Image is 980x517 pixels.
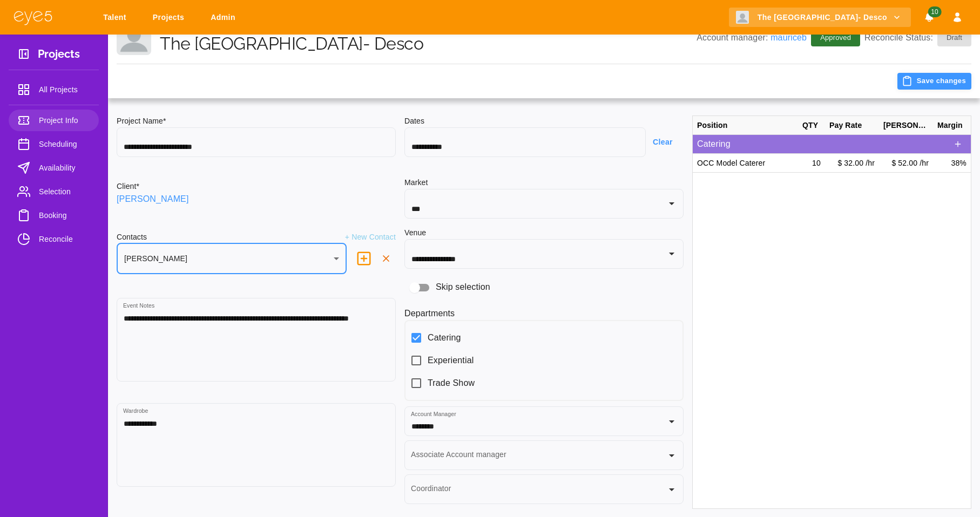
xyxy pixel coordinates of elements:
[376,249,396,268] button: delete
[39,209,90,222] span: Booking
[117,232,147,243] h6: Contacts
[404,227,426,239] h6: Venue
[664,448,679,463] button: Open
[9,205,99,226] a: Booking
[928,6,941,17] span: 10
[404,177,684,189] h6: Market
[117,115,396,127] h6: Project Name*
[39,83,90,96] span: All Projects
[352,246,376,271] button: delete
[949,135,967,153] button: Add Position
[697,138,949,151] p: Catering
[664,414,679,429] button: Open
[123,302,154,310] label: Event Notes
[9,133,99,155] a: Scheduling
[646,132,684,152] button: Clear
[9,181,99,202] a: Selection
[825,116,879,135] div: Pay Rate
[9,228,99,250] a: Reconcile
[664,196,679,211] button: Open
[940,32,969,43] span: Draft
[879,154,933,173] div: $ 52.00 /hr
[864,29,971,46] p: Reconcile Status:
[117,243,347,274] div: [PERSON_NAME]
[117,181,139,193] h6: Client*
[9,110,99,131] a: Project Info
[933,154,971,173] div: 38%
[814,32,857,43] span: Approved
[798,154,825,173] div: 10
[204,8,246,28] a: Admin
[920,8,939,28] button: Notifications
[345,232,396,243] p: + New Contact
[96,8,137,28] a: Talent
[825,154,879,173] div: $ 32.00 /hr
[38,47,80,64] h3: Projects
[117,21,151,55] img: Client logo
[39,185,90,198] span: Selection
[693,116,798,135] div: Position
[428,354,474,367] span: Experiential
[9,157,99,179] a: Availability
[39,233,90,246] span: Reconcile
[123,407,148,415] label: Wardrobe
[404,115,684,127] h6: Dates
[39,138,90,151] span: Scheduling
[39,161,90,174] span: Availability
[736,11,749,24] img: Client logo
[404,277,684,298] div: Skip selection
[404,307,684,320] h6: Departments
[879,116,933,135] div: [PERSON_NAME]
[428,331,461,344] span: Catering
[697,31,807,44] p: Account manager:
[933,116,971,135] div: Margin
[117,193,189,206] a: [PERSON_NAME]
[771,33,807,42] a: mauriceb
[664,482,679,497] button: Open
[693,154,798,173] div: OCC Model Caterer
[9,79,99,100] a: All Projects
[729,8,911,28] button: The [GEOGRAPHIC_DATA]- Desco
[160,33,697,54] h1: The [GEOGRAPHIC_DATA]- Desco
[146,8,195,28] a: Projects
[949,135,967,153] div: outlined button group
[13,10,53,25] img: eye5
[411,410,456,418] label: Account Manager
[798,116,825,135] div: QTY
[39,114,90,127] span: Project Info
[664,246,679,261] button: Open
[428,377,475,390] span: Trade Show
[897,73,971,90] button: Save changes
